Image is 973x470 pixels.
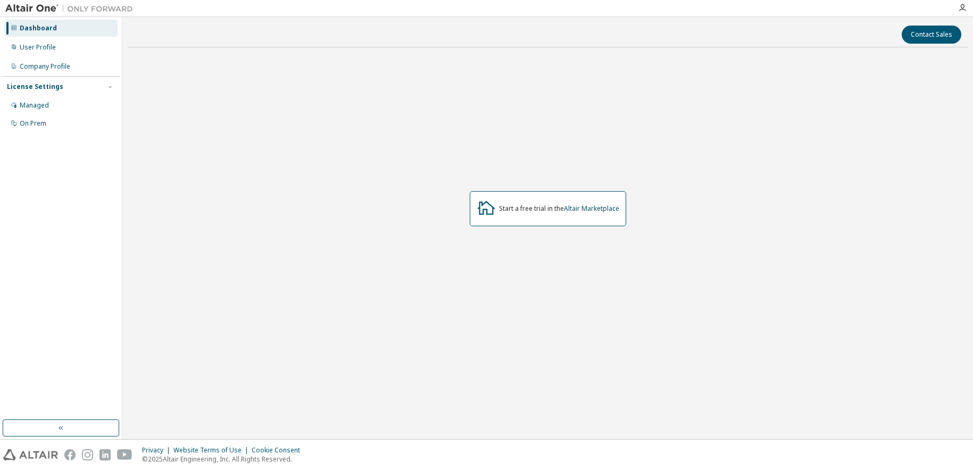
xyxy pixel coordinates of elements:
[20,62,70,71] div: Company Profile
[117,449,132,460] img: youtube.svg
[564,204,619,213] a: Altair Marketplace
[142,446,173,455] div: Privacy
[173,446,252,455] div: Website Terms of Use
[5,3,138,14] img: Altair One
[142,455,306,464] p: © 2025 Altair Engineering, Inc. All Rights Reserved.
[20,119,46,128] div: On Prem
[7,83,63,91] div: License Settings
[82,449,93,460] img: instagram.svg
[499,204,619,213] div: Start a free trial in the
[902,26,961,44] button: Contact Sales
[99,449,111,460] img: linkedin.svg
[3,449,58,460] img: altair_logo.svg
[20,43,56,52] div: User Profile
[20,24,57,32] div: Dashboard
[252,446,306,455] div: Cookie Consent
[20,101,49,110] div: Managed
[64,449,76,460] img: facebook.svg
